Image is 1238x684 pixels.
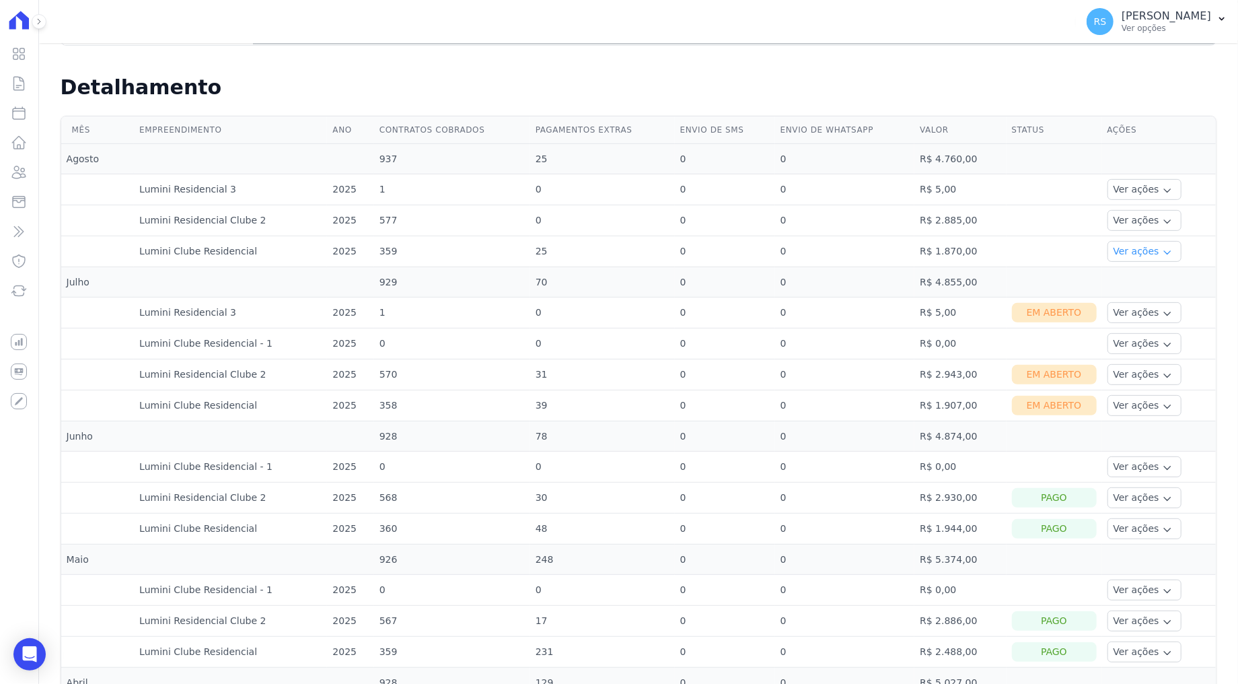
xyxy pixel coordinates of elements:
td: 0 [374,575,530,606]
td: 0 [675,637,775,668]
div: Pago [1012,611,1097,631]
button: Ver ações [1107,518,1181,539]
td: 2025 [327,329,373,360]
td: 0 [530,329,675,360]
th: Mês [61,116,135,144]
td: 0 [675,298,775,329]
td: 2025 [327,298,373,329]
button: Ver ações [1107,364,1181,385]
td: 231 [530,637,675,668]
div: Pago [1012,488,1097,508]
button: RS [PERSON_NAME] Ver opções [1076,3,1238,40]
td: 0 [775,483,914,514]
h2: Detalhamento [61,75,1216,100]
td: R$ 4.760,00 [914,144,1006,174]
td: 2025 [327,514,373,545]
td: R$ 2.488,00 [914,637,1006,668]
td: 78 [530,421,675,452]
td: 0 [675,329,775,360]
td: 0 [675,174,775,205]
td: 577 [374,205,530,236]
td: R$ 0,00 [914,329,1006,360]
div: Em Aberto [1012,396,1097,415]
td: 0 [775,575,914,606]
button: Ver ações [1107,241,1181,262]
td: Maio [61,545,135,575]
td: Lumini Residencial 3 [134,298,327,329]
td: 0 [775,360,914,390]
td: 0 [675,267,775,298]
td: 0 [775,452,914,483]
td: R$ 0,00 [914,575,1006,606]
button: Ver ações [1107,395,1181,416]
td: 0 [675,483,775,514]
td: 70 [530,267,675,298]
td: 0 [675,236,775,267]
td: R$ 5.374,00 [914,545,1006,575]
td: 2025 [327,575,373,606]
td: 0 [775,267,914,298]
button: Ver ações [1107,642,1181,662]
button: Ver ações [1107,333,1181,354]
th: Valor [914,116,1006,144]
td: R$ 1.944,00 [914,514,1006,545]
td: 0 [775,421,914,452]
td: 0 [675,390,775,421]
td: 0 [675,144,775,174]
td: Lumini Clube Residencial [134,637,327,668]
td: 39 [530,390,675,421]
td: 928 [374,421,530,452]
td: Lumini Residencial 3 [134,174,327,205]
td: 0 [775,514,914,545]
th: Envio de Whatsapp [775,116,914,144]
td: 2025 [327,637,373,668]
td: 0 [374,329,530,360]
td: 360 [374,514,530,545]
td: R$ 2.885,00 [914,205,1006,236]
td: 0 [675,545,775,575]
td: 0 [775,144,914,174]
td: 1 [374,298,530,329]
td: Lumini Residencial Clube 2 [134,606,327,637]
td: 567 [374,606,530,637]
td: 1 [374,174,530,205]
td: 30 [530,483,675,514]
td: 0 [530,205,675,236]
div: Pago [1012,642,1097,662]
button: Ver ações [1107,456,1181,477]
td: 2025 [327,360,373,390]
td: 0 [530,174,675,205]
td: 2025 [327,174,373,205]
th: Ações [1102,116,1216,144]
th: Ano [327,116,373,144]
td: Lumini Residencial Clube 2 [134,483,327,514]
td: 0 [675,421,775,452]
td: 937 [374,144,530,174]
td: 0 [775,637,914,668]
td: 2025 [327,606,373,637]
td: 0 [775,236,914,267]
td: Lumini Residencial Clube 2 [134,205,327,236]
td: 0 [374,452,530,483]
td: R$ 4.874,00 [914,421,1006,452]
td: Lumini Clube Residencial - 1 [134,575,327,606]
button: Ver ações [1107,580,1181,601]
td: R$ 2.943,00 [914,360,1006,390]
td: 2025 [327,452,373,483]
td: R$ 4.855,00 [914,267,1006,298]
button: Ver ações [1107,487,1181,508]
th: Envio de SMS [675,116,775,144]
td: 0 [675,205,775,236]
td: Julho [61,267,135,298]
td: 48 [530,514,675,545]
p: [PERSON_NAME] [1122,9,1211,23]
td: 2025 [327,390,373,421]
div: Em Aberto [1012,365,1097,384]
td: R$ 5,00 [914,174,1006,205]
td: Lumini Clube Residencial - 1 [134,452,327,483]
td: Lumini Clube Residencial [134,514,327,545]
td: 0 [775,390,914,421]
td: Agosto [61,144,135,174]
td: 570 [374,360,530,390]
td: R$ 2.886,00 [914,606,1006,637]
